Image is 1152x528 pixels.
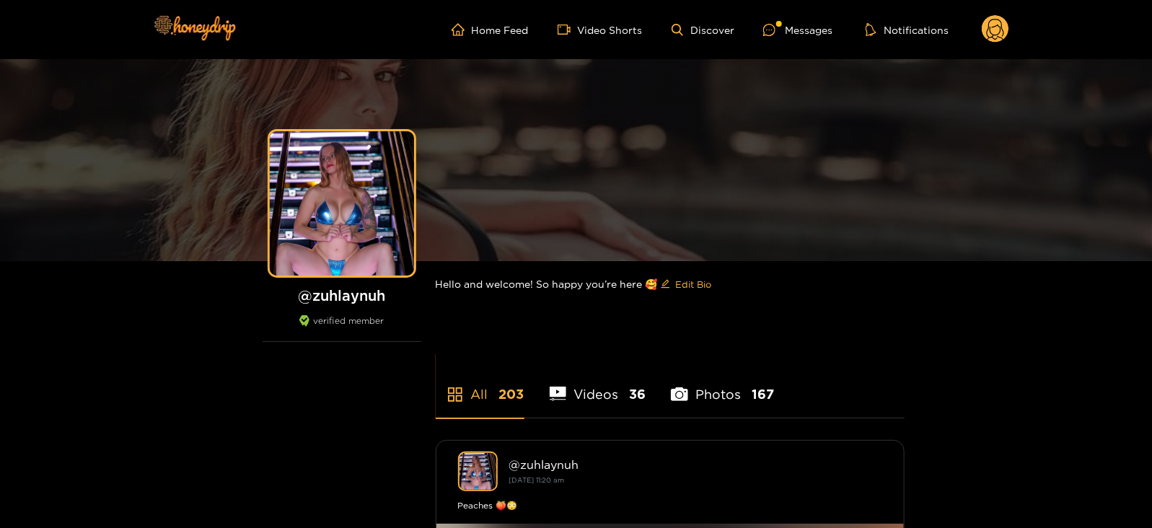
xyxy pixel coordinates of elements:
h1: @ zuhlaynuh [263,286,421,304]
li: Videos [550,353,646,418]
button: Notifications [861,22,953,37]
a: Home Feed [452,23,529,36]
div: Messages [763,22,832,38]
span: edit [661,279,670,290]
span: 36 [629,385,646,403]
img: zuhlaynuh [458,452,498,491]
a: Video Shorts [558,23,643,36]
span: video-camera [558,23,578,36]
div: Hello and welcome! So happy you’re here 🥰 [436,261,905,307]
div: verified member [263,315,421,342]
span: 167 [752,385,774,403]
a: Discover [672,24,734,36]
span: home [452,23,472,36]
small: [DATE] 11:20 am [509,476,565,484]
button: editEdit Bio [658,273,715,296]
span: appstore [447,386,464,403]
span: 203 [499,385,524,403]
span: Edit Bio [676,277,712,291]
div: @ zuhlaynuh [509,458,882,471]
li: All [436,353,524,418]
li: Photos [671,353,774,418]
div: Peaches 🍑😳 [458,498,882,513]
